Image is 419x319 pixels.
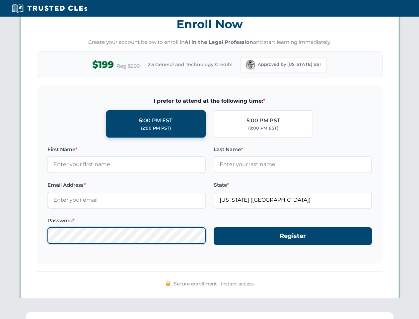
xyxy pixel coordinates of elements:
[174,280,254,287] span: Secure enrollment • Instant access
[184,39,253,45] strong: AI in the Legal Profession
[246,116,280,125] div: 5:00 PM PST
[116,62,140,70] span: Reg $299
[248,125,278,132] div: (8:00 PM EST)
[47,217,206,225] label: Password
[92,57,114,72] span: $199
[37,14,383,35] h3: Enroll Now
[166,281,171,286] img: 🔒
[47,192,206,208] input: Enter your email
[214,146,372,154] label: Last Name
[37,39,383,46] p: Create your account below to enroll in and start learning immediately.
[148,61,232,68] span: 2.5 General and Technology Credits
[47,97,372,105] span: I prefer to attend at the following time:
[10,3,89,13] img: Trusted CLEs
[214,181,372,189] label: State
[47,181,206,189] label: Email Address
[214,192,372,208] input: Florida (FL)
[258,61,321,68] span: Approved by [US_STATE] Bar
[139,116,173,125] div: 5:00 PM EST
[47,156,206,173] input: Enter your first name
[246,60,255,69] img: Florida Bar
[214,156,372,173] input: Enter your last name
[214,227,372,245] button: Register
[47,146,206,154] label: First Name
[141,125,171,132] div: (2:00 PM PST)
